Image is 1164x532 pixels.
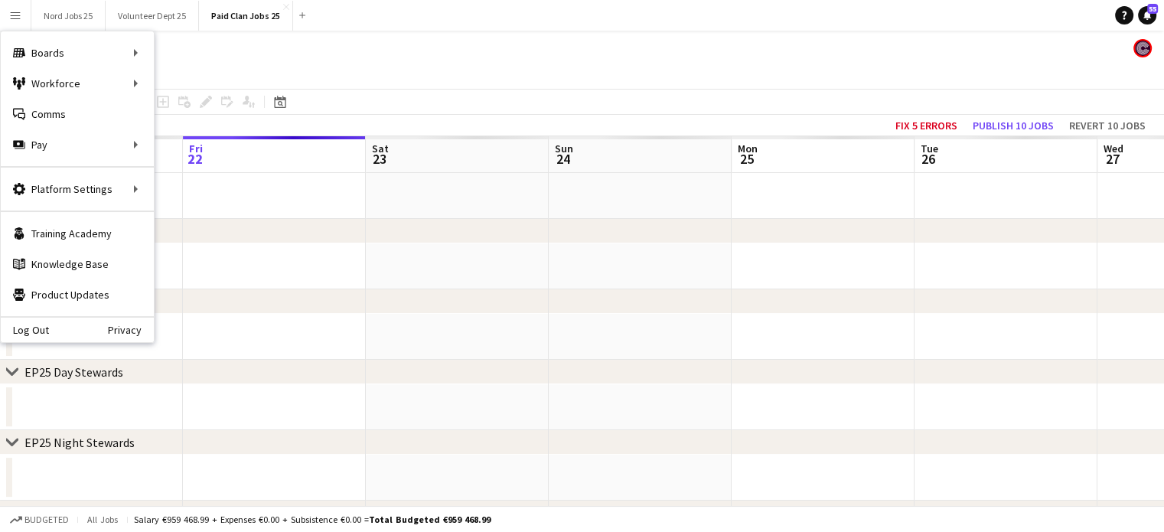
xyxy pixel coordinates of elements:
[24,505,59,521] div: SPF 25
[918,150,938,168] span: 26
[31,1,106,31] button: Nord Jobs 25
[1104,142,1123,155] span: Wed
[1,68,154,99] div: Workforce
[1,38,154,68] div: Boards
[1,324,49,336] a: Log Out
[106,1,199,31] button: Volunteer Dept 25
[370,150,389,168] span: 23
[24,514,69,525] span: Budgeted
[189,142,203,155] span: Fri
[1,249,154,279] a: Knowledge Base
[1,218,154,249] a: Training Academy
[889,116,963,135] button: Fix 5 errors
[1,129,154,160] div: Pay
[134,514,491,525] div: Salary €959 468.99 + Expenses €0.00 + Subsistence €0.00 =
[108,324,154,336] a: Privacy
[199,1,293,31] button: Paid Clan Jobs 25
[1,279,154,310] a: Product Updates
[369,514,491,525] span: Total Budgeted €959 468.99
[921,142,938,155] span: Tue
[553,150,573,168] span: 24
[1133,39,1152,57] app-user-avatar: Staffing Department
[967,116,1060,135] button: Publish 10 jobs
[24,435,135,450] div: EP25 Night Stewards
[84,514,121,525] span: All jobs
[1,99,154,129] a: Comms
[735,150,758,168] span: 25
[24,364,123,380] div: EP25 Day Stewards
[1101,150,1123,168] span: 27
[555,142,573,155] span: Sun
[1147,4,1158,14] span: 55
[1138,6,1156,24] a: 55
[738,142,758,155] span: Mon
[8,511,71,528] button: Budgeted
[372,142,389,155] span: Sat
[1063,116,1152,135] button: Revert 10 jobs
[1,174,154,204] div: Platform Settings
[187,150,203,168] span: 22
